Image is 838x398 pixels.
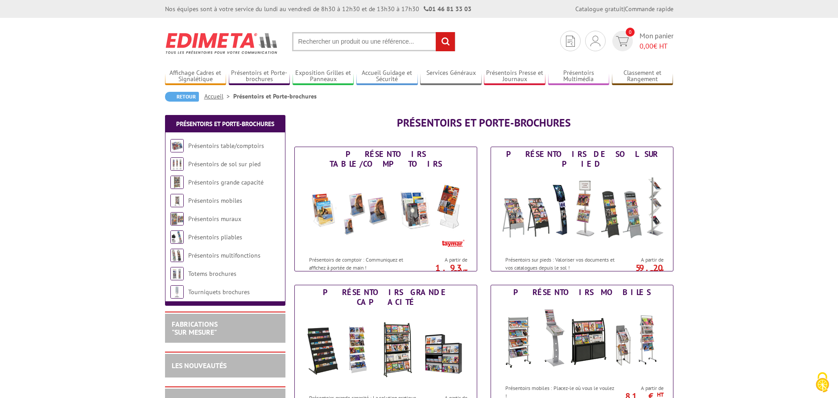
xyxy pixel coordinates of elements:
[165,92,199,102] a: Retour
[616,36,629,46] img: devis rapide
[303,309,468,390] img: Présentoirs grande capacité
[626,28,635,37] span: 0
[165,69,227,84] a: Affichage Cadres et Signalétique
[188,197,242,205] a: Présentoirs mobiles
[170,267,184,280] img: Totems brochures
[356,69,418,84] a: Accueil Guidage et Sécurité
[188,178,264,186] a: Présentoirs grande capacité
[297,287,475,307] div: Présentoirs grande capacité
[575,5,623,13] a: Catalogue gratuit
[618,385,664,392] span: A partir de
[657,268,664,275] sup: HT
[293,69,354,84] a: Exposition Grilles et Panneaux
[204,92,233,100] a: Accueil
[188,142,264,150] a: Présentoirs table/comptoirs
[640,41,653,50] span: 0,00
[170,157,184,171] img: Présentoirs de sol sur pied
[618,256,664,263] span: A partir de
[309,256,420,271] p: Présentoirs de comptoir : Communiquez et affichez à portée de main !
[170,249,184,262] img: Présentoirs multifonctions
[188,288,250,296] a: Tourniquets brochures
[590,36,600,46] img: devis rapide
[229,69,290,84] a: Présentoirs et Porte-brochures
[499,171,665,251] img: Présentoirs de sol sur pied
[188,270,236,278] a: Totems brochures
[297,149,475,169] div: Présentoirs table/comptoirs
[614,265,664,276] p: 59.20 €
[461,268,467,275] sup: HT
[807,368,838,398] button: Cookies (fenêtre modale)
[499,300,665,380] img: Présentoirs mobiles
[233,92,317,101] li: Présentoirs et Porte-brochures
[420,69,482,84] a: Services Généraux
[811,371,834,394] img: Cookies (fenêtre modale)
[176,120,274,128] a: Présentoirs et Porte-brochures
[170,285,184,299] img: Tourniquets brochures
[612,69,673,84] a: Classement et Rangement
[303,171,468,251] img: Présentoirs table/comptoirs
[505,256,616,271] p: Présentoirs sur pieds : Valoriser vos documents et vos catalogues depuis le sol !
[548,69,610,84] a: Présentoirs Multimédia
[172,320,218,336] a: FABRICATIONS"Sur Mesure"
[170,176,184,189] img: Présentoirs grande capacité
[625,5,673,13] a: Commande rapide
[294,117,673,129] h1: Présentoirs et Porte-brochures
[575,4,673,13] div: |
[188,215,241,223] a: Présentoirs muraux
[294,147,477,271] a: Présentoirs table/comptoirs Présentoirs table/comptoirs Présentoirs de comptoir : Communiquez et ...
[484,69,545,84] a: Présentoirs Presse et Journaux
[165,27,279,60] img: Edimeta
[188,251,260,259] a: Présentoirs multifonctions
[493,149,671,169] div: Présentoirs de sol sur pied
[170,139,184,152] img: Présentoirs table/comptoirs
[292,32,455,51] input: Rechercher un produit ou une référence...
[491,147,673,271] a: Présentoirs de sol sur pied Présentoirs de sol sur pied Présentoirs sur pieds : Valoriser vos doc...
[493,287,671,297] div: Présentoirs mobiles
[170,230,184,244] img: Présentoirs pliables
[165,4,471,13] div: Nos équipes sont à votre service du lundi au vendredi de 8h30 à 12h30 et de 13h30 à 17h30
[436,32,455,51] input: rechercher
[422,256,467,263] span: A partir de
[424,5,471,13] strong: 01 46 81 33 03
[188,233,242,241] a: Présentoirs pliables
[188,160,260,168] a: Présentoirs de sol sur pied
[610,31,673,51] a: devis rapide 0 Mon panier 0,00€ HT
[640,41,673,51] span: € HT
[417,265,467,276] p: 1.93 €
[170,212,184,226] img: Présentoirs muraux
[640,31,673,51] span: Mon panier
[170,194,184,207] img: Présentoirs mobiles
[566,36,575,47] img: devis rapide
